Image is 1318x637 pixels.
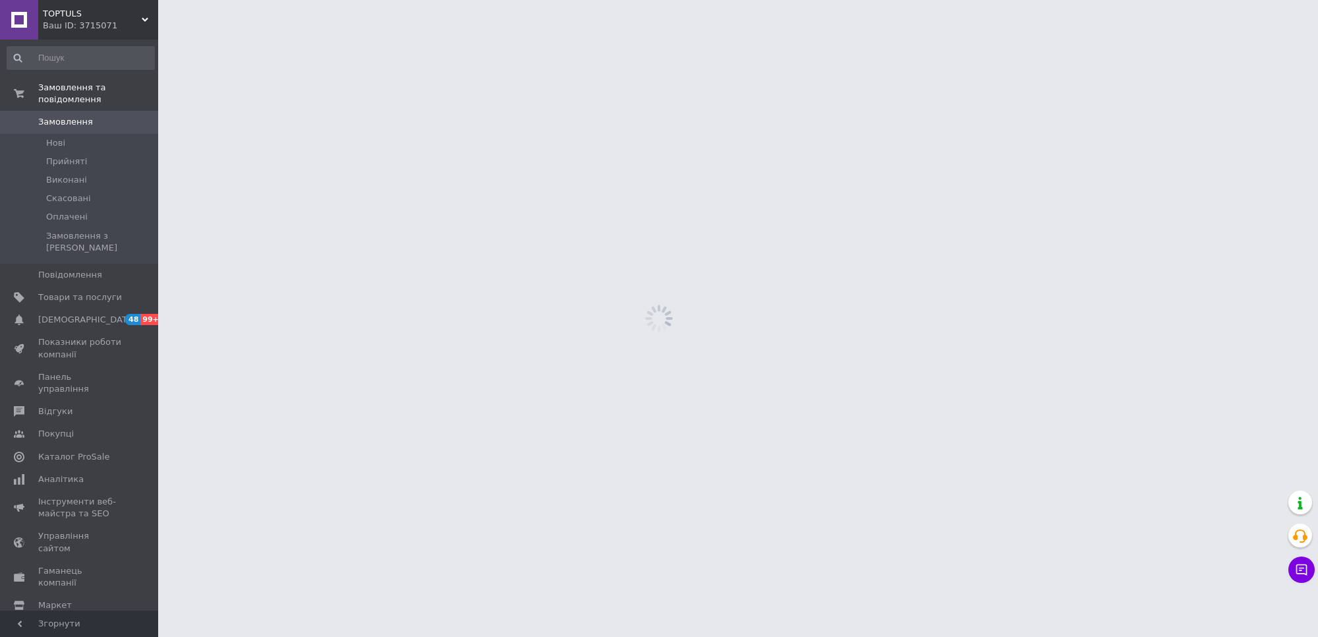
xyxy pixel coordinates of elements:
[1288,557,1315,583] button: Чат з покупцем
[46,193,91,204] span: Скасовані
[38,565,122,589] span: Гаманець компанії
[46,156,87,167] span: Прийняті
[38,371,122,395] span: Панель управління
[43,8,142,20] span: TOPTULS
[125,314,140,325] span: 48
[38,314,136,326] span: [DEMOGRAPHIC_DATA]
[38,530,122,554] span: Управління сайтом
[38,496,122,520] span: Інструменти веб-майстра та SEO
[38,406,72,417] span: Відгуки
[38,82,158,106] span: Замовлення та повідомлення
[38,473,84,485] span: Аналітика
[38,336,122,360] span: Показники роботи компанії
[7,46,155,70] input: Пошук
[38,116,93,128] span: Замовлення
[46,174,87,186] span: Виконані
[38,428,74,440] span: Покупці
[46,230,154,254] span: Замовлення з [PERSON_NAME]
[46,211,88,223] span: Оплачені
[46,137,65,149] span: Нові
[38,269,102,281] span: Повідомлення
[140,314,162,325] span: 99+
[38,291,122,303] span: Товари та послуги
[38,599,72,611] span: Маркет
[43,20,158,32] div: Ваш ID: 3715071
[38,451,109,463] span: Каталог ProSale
